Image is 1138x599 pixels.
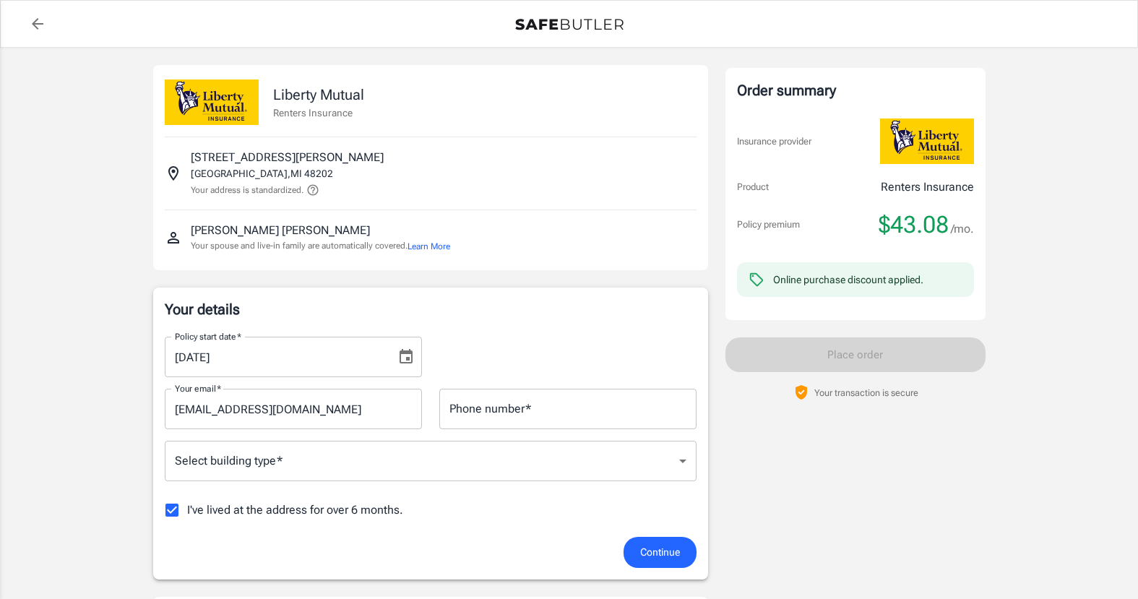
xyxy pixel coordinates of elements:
[392,342,421,371] button: Choose date, selected date is Sep 28, 2025
[273,105,364,120] p: Renters Insurance
[640,543,680,561] span: Continue
[191,184,303,197] p: Your address is standardized.
[814,386,918,400] p: Your transaction is secure
[191,222,370,239] p: [PERSON_NAME] [PERSON_NAME]
[187,501,403,519] span: I've lived at the address for over 6 months.
[737,134,811,149] p: Insurance provider
[175,330,241,342] label: Policy start date
[165,337,386,377] input: MM/DD/YYYY
[408,240,450,253] button: Learn More
[165,165,182,182] svg: Insured address
[880,118,974,164] img: Liberty Mutual
[439,389,697,429] input: Enter number
[737,217,800,232] p: Policy premium
[737,79,974,101] div: Order summary
[191,149,384,166] p: [STREET_ADDRESS][PERSON_NAME]
[165,79,259,125] img: Liberty Mutual
[191,239,450,253] p: Your spouse and live-in family are automatically covered.
[165,389,422,429] input: Enter email
[773,272,923,287] div: Online purchase discount applied.
[624,537,697,568] button: Continue
[23,9,52,38] a: back to quotes
[879,210,949,239] span: $43.08
[165,299,697,319] p: Your details
[175,382,221,395] label: Your email
[515,19,624,30] img: Back to quotes
[191,166,333,181] p: [GEOGRAPHIC_DATA] , MI 48202
[881,178,974,196] p: Renters Insurance
[737,180,769,194] p: Product
[951,219,974,239] span: /mo.
[165,229,182,246] svg: Insured person
[273,84,364,105] p: Liberty Mutual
